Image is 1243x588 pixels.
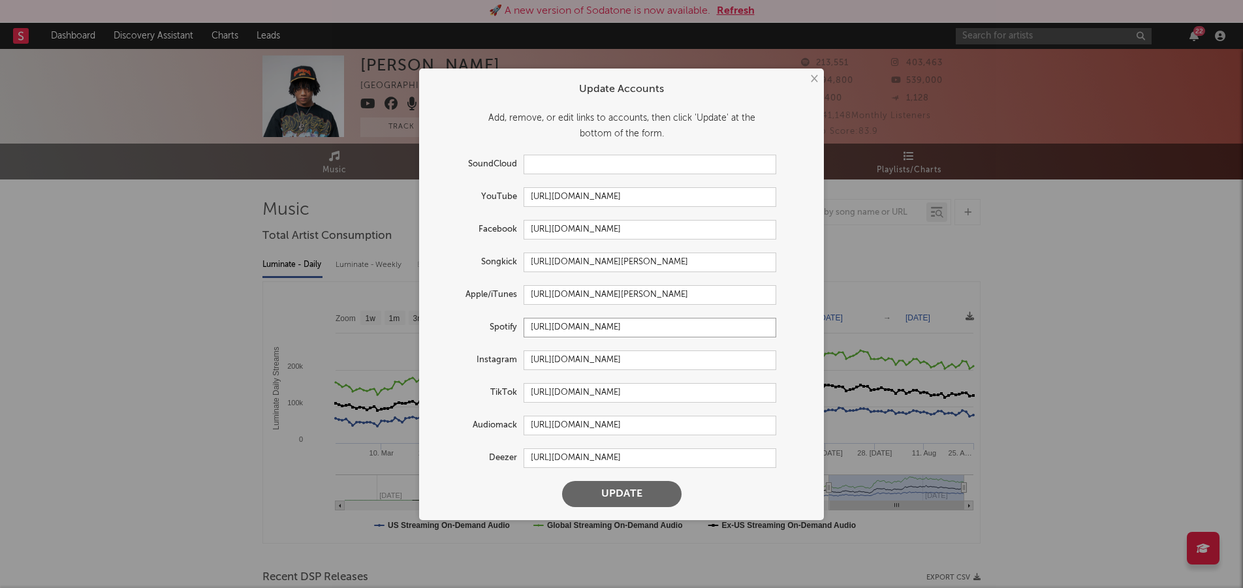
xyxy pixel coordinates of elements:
[432,450,524,466] label: Deezer
[432,222,524,238] label: Facebook
[806,72,821,86] button: ×
[432,82,811,97] div: Update Accounts
[432,385,524,401] label: TikTok
[432,320,524,335] label: Spotify
[432,255,524,270] label: Songkick
[432,287,524,303] label: Apple/iTunes
[432,110,811,142] div: Add, remove, or edit links to accounts, then click 'Update' at the bottom of the form.
[432,418,524,433] label: Audiomack
[432,189,524,205] label: YouTube
[562,481,682,507] button: Update
[432,157,524,172] label: SoundCloud
[432,352,524,368] label: Instagram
